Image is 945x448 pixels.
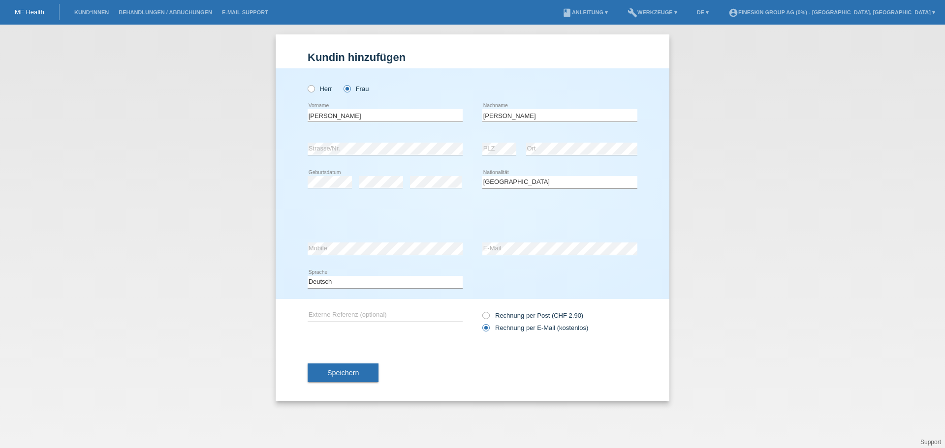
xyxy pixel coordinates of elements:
[69,9,114,15] a: Kund*innen
[562,8,572,18] i: book
[724,9,940,15] a: account_circleFineSkin Group AG (0%) - [GEOGRAPHIC_DATA], [GEOGRAPHIC_DATA] ▾
[217,9,273,15] a: E-Mail Support
[344,85,350,91] input: Frau
[308,85,332,92] label: Herr
[482,324,489,336] input: Rechnung per E-Mail (kostenlos)
[728,8,738,18] i: account_circle
[15,8,44,16] a: MF Health
[482,312,489,324] input: Rechnung per Post (CHF 2.90)
[308,85,314,91] input: Herr
[920,439,941,446] a: Support
[308,363,378,382] button: Speichern
[327,369,359,377] span: Speichern
[482,312,583,319] label: Rechnung per Post (CHF 2.90)
[692,9,714,15] a: DE ▾
[308,51,637,63] h1: Kundin hinzufügen
[344,85,369,92] label: Frau
[557,9,613,15] a: bookAnleitung ▾
[628,8,637,18] i: build
[114,9,217,15] a: Behandlungen / Abbuchungen
[482,324,588,331] label: Rechnung per E-Mail (kostenlos)
[623,9,682,15] a: buildWerkzeuge ▾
